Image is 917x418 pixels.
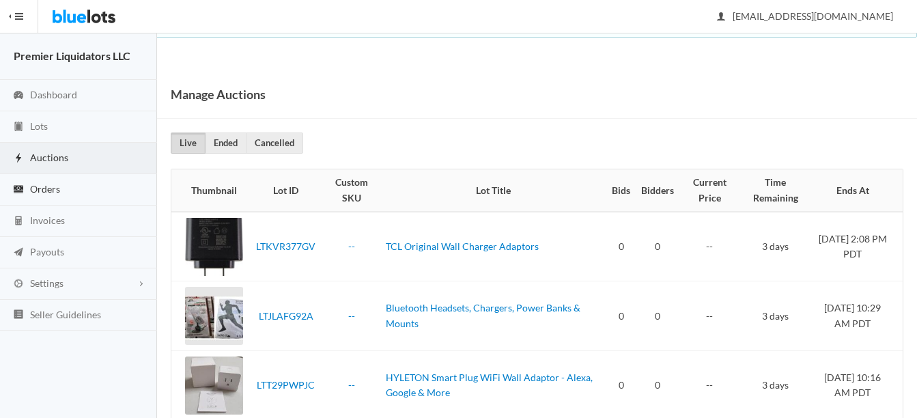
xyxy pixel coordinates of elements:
th: Lot ID [249,169,323,212]
ion-icon: cash [12,184,25,197]
span: Orders [30,183,60,195]
a: Bluetooth Headsets, Chargers, Power Banks & Mounts [386,302,580,329]
a: Live [171,133,206,154]
a: Cancelled [246,133,303,154]
a: LTKVR377GV [256,240,315,252]
ion-icon: speedometer [12,89,25,102]
td: 0 [606,281,636,351]
h1: Manage Auctions [171,84,266,104]
th: Custom SKU [323,169,380,212]
th: Bids [606,169,636,212]
ion-icon: cog [12,278,25,291]
ion-icon: list box [12,309,25,322]
a: LTT29PWPJC [257,379,315,391]
td: 0 [606,212,636,281]
span: Auctions [30,152,68,163]
td: [DATE] 2:08 PM PDT [811,212,903,281]
a: TCL Original Wall Charger Adaptors [386,240,539,252]
td: -- [679,281,740,351]
span: [EMAIL_ADDRESS][DOMAIN_NAME] [718,10,893,22]
span: Dashboard [30,89,77,100]
a: HYLETON Smart Plug WiFi Wall Adaptor - Alexa, Google & More [386,372,593,399]
th: Current Price [679,169,740,212]
a: Ended [205,133,246,154]
ion-icon: calculator [12,215,25,228]
span: Lots [30,120,48,132]
a: -- [348,379,355,391]
td: 3 days [740,281,811,351]
td: 0 [636,281,679,351]
span: Settings [30,277,64,289]
td: -- [679,212,740,281]
th: Ends At [811,169,903,212]
span: Invoices [30,214,65,226]
ion-icon: person [714,11,728,24]
ion-icon: paper plane [12,247,25,260]
strong: Premier Liquidators LLC [14,49,130,62]
ion-icon: clipboard [12,121,25,134]
th: Lot Title [380,169,606,212]
td: 3 days [740,212,811,281]
a: LTJLAFG92A [259,310,313,322]
span: Seller Guidelines [30,309,101,320]
th: Time Remaining [740,169,811,212]
span: Payouts [30,246,64,257]
td: 0 [636,212,679,281]
td: [DATE] 10:29 AM PDT [811,281,903,351]
th: Bidders [636,169,679,212]
a: -- [348,310,355,322]
ion-icon: flash [12,152,25,165]
a: -- [348,240,355,252]
th: Thumbnail [171,169,249,212]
